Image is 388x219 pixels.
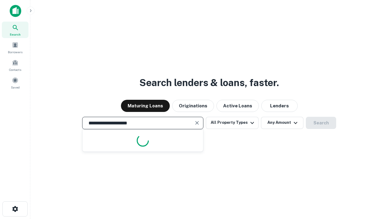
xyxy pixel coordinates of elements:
[358,170,388,200] iframe: Chat Widget
[2,75,28,91] a: Saved
[216,100,259,112] button: Active Loans
[2,57,28,73] a: Contacts
[121,100,170,112] button: Maturing Loans
[193,119,201,127] button: Clear
[8,50,22,54] span: Borrowers
[9,67,21,72] span: Contacts
[261,117,303,129] button: Any Amount
[139,75,279,90] h3: Search lenders & loans, faster.
[2,39,28,56] a: Borrowers
[2,22,28,38] a: Search
[11,85,20,90] span: Saved
[10,32,21,37] span: Search
[172,100,214,112] button: Originations
[261,100,298,112] button: Lenders
[206,117,259,129] button: All Property Types
[10,5,21,17] img: capitalize-icon.png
